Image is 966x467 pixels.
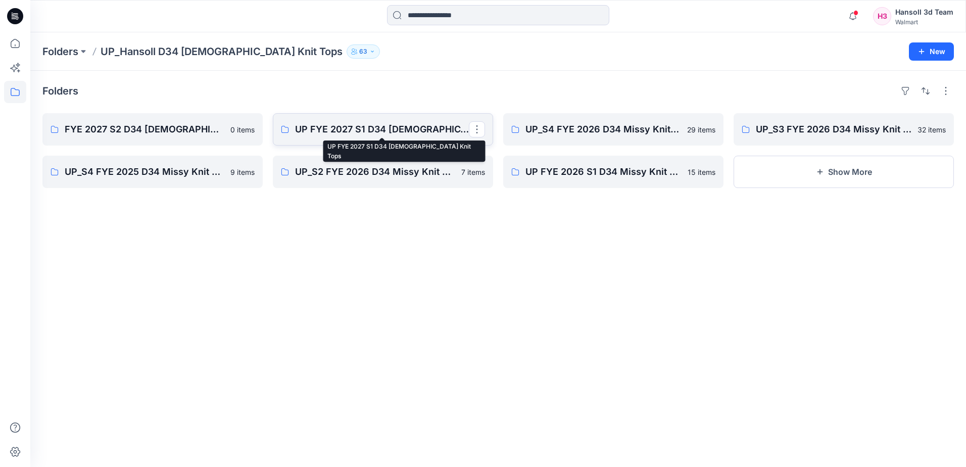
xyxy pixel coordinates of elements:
a: UP_S4 FYE 2025 D34 Missy Knit Tops_Hansoll9 items [42,156,263,188]
p: UP_S3 FYE 2026 D34 Missy Knit Tops_Hansoll [756,122,911,136]
button: 63 [347,44,380,59]
div: H3 [873,7,891,25]
p: 15 items [688,167,715,177]
p: UP FYE 2026 S1 D34 Missy Knit Tops Hansoll [525,165,682,179]
p: UP_Hansoll D34 [DEMOGRAPHIC_DATA] Knit Tops [101,44,343,59]
p: 32 items [917,124,946,135]
a: UP FYE 2026 S1 D34 Missy Knit Tops Hansoll15 items [503,156,723,188]
p: 9 items [230,167,255,177]
a: FYE 2027 S2 D34 [DEMOGRAPHIC_DATA] Tops - Hansoll0 items [42,113,263,146]
div: Hansoll 3d Team [895,6,953,18]
a: UP FYE 2027 S1 D34 [DEMOGRAPHIC_DATA] Knit Tops [273,113,493,146]
h4: Folders [42,85,78,97]
a: Folders [42,44,78,59]
p: UP_S2 FYE 2026 D34 Missy Knit Tops [295,165,455,179]
a: UP_S2 FYE 2026 D34 Missy Knit Tops7 items [273,156,493,188]
div: Walmart [895,18,953,26]
p: 7 items [461,167,485,177]
a: UP_S4 FYE 2026 D34 Missy Knit Tops29 items [503,113,723,146]
a: UP_S3 FYE 2026 D34 Missy Knit Tops_Hansoll32 items [734,113,954,146]
p: UP_S4 FYE 2025 D34 Missy Knit Tops_Hansoll [65,165,224,179]
button: Show More [734,156,954,188]
p: 63 [359,46,367,57]
p: UP FYE 2027 S1 D34 [DEMOGRAPHIC_DATA] Knit Tops [295,122,469,136]
p: FYE 2027 S2 D34 [DEMOGRAPHIC_DATA] Tops - Hansoll [65,122,224,136]
p: UP_S4 FYE 2026 D34 Missy Knit Tops [525,122,681,136]
button: New [909,42,954,61]
p: 0 items [230,124,255,135]
p: 29 items [687,124,715,135]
